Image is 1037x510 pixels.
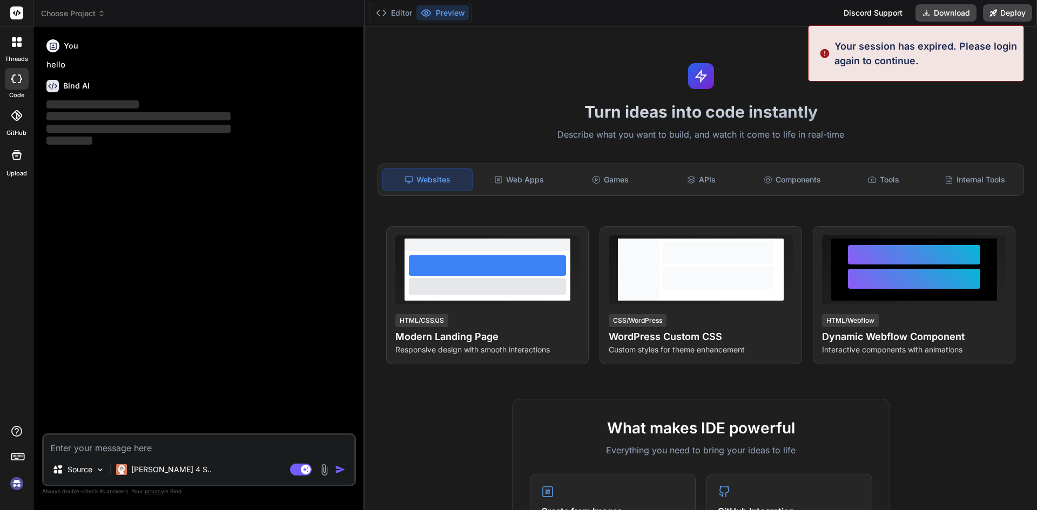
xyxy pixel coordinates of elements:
div: Games [566,168,655,191]
button: Download [915,4,977,22]
p: Everything you need to bring your ideas to life [530,444,872,457]
span: ‌ [46,112,231,120]
div: Discord Support [837,4,909,22]
div: HTML/CSS/JS [395,314,448,327]
p: Source [68,464,92,475]
p: Custom styles for theme enhancement [609,344,793,355]
img: signin [8,474,26,493]
div: Internal Tools [930,168,1019,191]
img: alert [819,39,830,68]
div: HTML/Webflow [822,314,879,327]
div: APIs [657,168,746,191]
p: Your session has expired. Please login again to continue. [834,39,1017,68]
h1: Turn ideas into code instantly [371,102,1031,121]
p: hello [46,59,354,71]
button: Deploy [983,4,1032,22]
span: ‌ [46,125,231,133]
img: Claude 4 Sonnet [116,464,127,475]
img: Pick Models [96,465,105,474]
label: threads [5,55,28,64]
div: CSS/WordPress [609,314,666,327]
span: privacy [145,488,164,494]
img: icon [335,464,346,475]
div: Tools [839,168,928,191]
h4: Modern Landing Page [395,329,580,344]
label: Upload [6,169,27,178]
div: Web Apps [475,168,564,191]
button: Preview [416,5,469,21]
h4: Dynamic Webflow Component [822,329,1006,344]
p: [PERSON_NAME] 4 S.. [131,464,212,475]
div: Components [748,168,837,191]
h6: Bind AI [63,80,90,91]
div: Websites [382,168,473,191]
img: attachment [318,464,331,476]
p: Responsive design with smooth interactions [395,344,580,355]
button: Editor [372,5,416,21]
h6: You [64,40,78,51]
h4: WordPress Custom CSS [609,329,793,344]
p: Always double-check its answers. Your in Bind [42,486,356,497]
p: Interactive components with animations [822,344,1006,355]
span: ‌ [46,100,139,108]
label: code [9,91,24,100]
span: Choose Project [41,8,105,19]
p: Describe what you want to build, and watch it come to life in real-time [371,128,1031,142]
label: GitHub [6,128,26,138]
h2: What makes IDE powerful [530,417,872,439]
span: ‌ [46,137,92,145]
